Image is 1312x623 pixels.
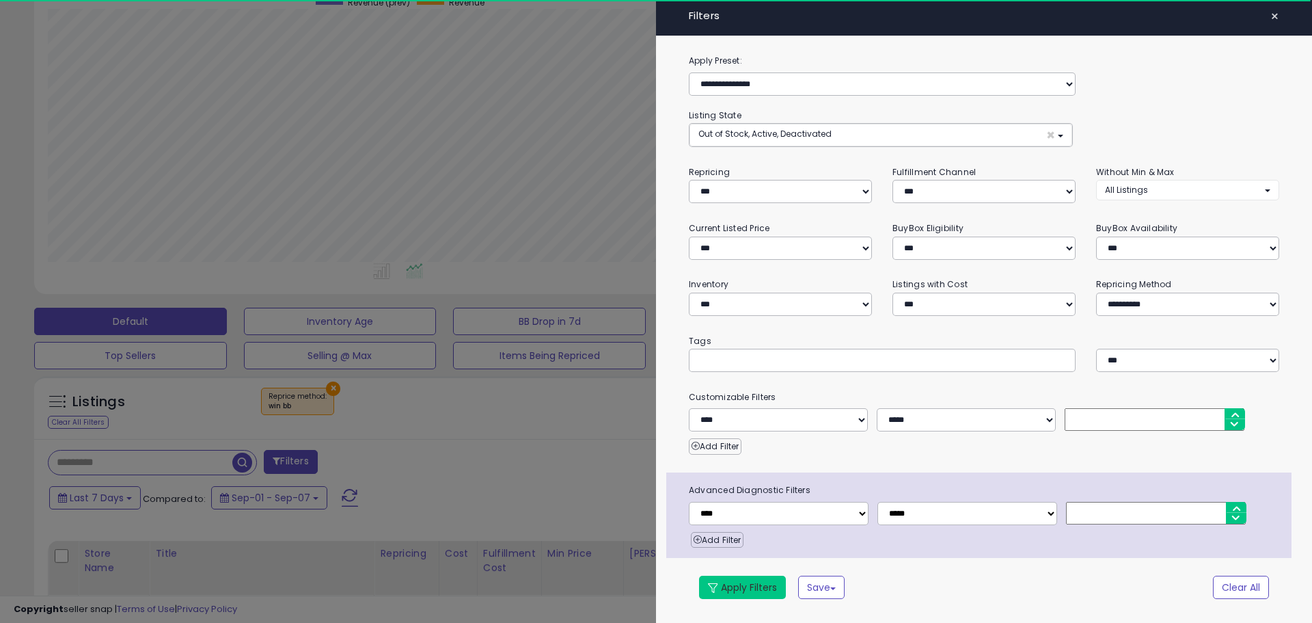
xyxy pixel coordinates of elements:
[1213,576,1269,599] button: Clear All
[689,109,741,121] small: Listing State
[689,438,741,455] button: Add Filter
[1096,166,1175,178] small: Without Min & Max
[689,10,1279,22] h4: Filters
[689,278,728,290] small: Inventory
[798,576,845,599] button: Save
[1270,7,1279,26] span: ×
[689,166,730,178] small: Repricing
[1265,7,1285,26] button: ×
[699,576,786,599] button: Apply Filters
[679,334,1289,349] small: Tags
[679,390,1289,405] small: Customizable Filters
[679,53,1289,68] label: Apply Preset:
[1096,222,1177,234] small: BuyBox Availability
[691,532,743,548] button: Add Filter
[1105,184,1148,196] span: All Listings
[892,278,968,290] small: Listings with Cost
[1096,278,1172,290] small: Repricing Method
[698,128,832,140] span: Out of Stock, Active, Deactivated
[689,124,1072,146] button: Out of Stock, Active, Deactivated ×
[689,222,769,234] small: Current Listed Price
[892,222,963,234] small: BuyBox Eligibility
[1046,128,1055,142] span: ×
[1096,180,1279,200] button: All Listings
[892,166,976,178] small: Fulfillment Channel
[679,483,1291,498] span: Advanced Diagnostic Filters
